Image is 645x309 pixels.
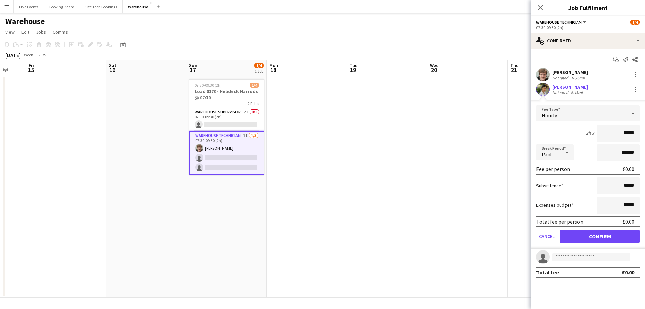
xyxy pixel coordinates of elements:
span: 16 [108,66,116,74]
div: £0.00 [622,269,634,276]
a: Edit [19,28,32,36]
button: Warehouse Technician [536,20,587,25]
label: Expenses budget [536,202,573,208]
button: Booking Board [44,0,80,13]
span: 07:30-09:30 (2h) [195,83,222,88]
h3: Load 8173 - Helideck Harrods @ 07:30 [189,88,264,101]
span: Sun [189,62,197,68]
div: Total fee per person [536,218,583,225]
div: Fee per person [536,166,570,172]
app-card-role: Warehouse Technician1I1/307:30-09:30 (2h)[PERSON_NAME] [189,131,264,175]
span: 21 [509,66,519,74]
span: 2 Roles [248,101,259,106]
span: Jobs [36,29,46,35]
div: £0.00 [622,166,634,172]
div: Total fee [536,269,559,276]
span: Fri [29,62,34,68]
span: Tue [350,62,357,68]
span: 1/4 [630,20,640,25]
span: Hourly [542,112,557,119]
button: Confirm [560,230,640,243]
a: View [3,28,17,36]
div: £0.00 [622,218,634,225]
div: BST [42,52,48,57]
div: [DATE] [5,52,21,59]
div: 07:30-09:30 (2h) [536,25,640,30]
div: Not rated [552,90,570,95]
span: 18 [268,66,278,74]
h1: Warehouse [5,16,45,26]
div: 6.45mi [570,90,584,95]
span: 1/4 [254,63,264,68]
button: Live Events [14,0,44,13]
span: View [5,29,15,35]
span: Sat [109,62,116,68]
button: Warehouse [123,0,154,13]
div: [PERSON_NAME] [552,69,588,75]
a: Jobs [33,28,49,36]
span: Paid [542,151,551,158]
span: Edit [21,29,29,35]
button: Cancel [536,230,557,243]
span: Wed [430,62,439,68]
div: 10.89mi [570,75,586,80]
div: Not rated [552,75,570,80]
span: Comms [53,29,68,35]
app-card-role: Warehouse Supervisor2I0/107:30-09:30 (2h) [189,108,264,131]
span: 1/4 [250,83,259,88]
span: 20 [429,66,439,74]
a: Comms [50,28,71,36]
label: Subsistence [536,183,563,189]
div: Confirmed [531,33,645,49]
span: Week 33 [22,52,39,57]
div: 2h x [586,130,594,136]
span: 15 [28,66,34,74]
span: Warehouse Technician [536,20,582,25]
div: [PERSON_NAME] [552,84,588,90]
span: Thu [510,62,519,68]
div: 1 Job [255,69,263,74]
button: Site Tech Bookings [80,0,123,13]
span: 17 [188,66,197,74]
app-job-card: 07:30-09:30 (2h)1/4Load 8173 - Helideck Harrods @ 07:302 RolesWarehouse Supervisor2I0/107:30-09:3... [189,79,264,175]
span: 19 [349,66,357,74]
span: Mon [269,62,278,68]
h3: Job Fulfilment [531,3,645,12]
